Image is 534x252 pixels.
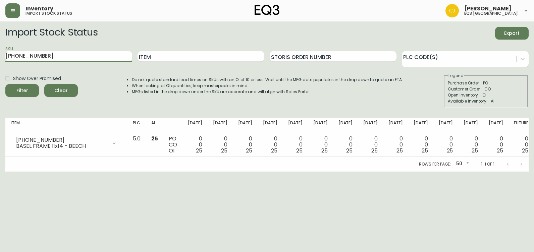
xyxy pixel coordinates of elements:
th: [DATE] [458,118,483,133]
div: Open Inventory - OI [448,92,524,98]
span: Clear [50,86,72,95]
span: 25 [221,147,227,154]
div: [PHONE_NUMBER]BASEL FRAME 11x14 - BEECH [11,136,122,150]
th: [DATE] [283,118,308,133]
span: [PERSON_NAME] [464,6,512,11]
th: [DATE] [358,118,383,133]
th: PLC [127,118,146,133]
div: 0 0 [439,136,453,154]
th: [DATE] [408,118,433,133]
legend: Legend [448,73,464,79]
span: Inventory [25,6,53,11]
img: logo [255,5,279,15]
span: OI [169,147,174,154]
p: Rows per page: [419,161,451,167]
div: 0 0 [188,136,202,154]
li: Do not quote standard lead times on SKUs with an OI of 10 or less. Wait until the MFG date popula... [132,77,403,83]
div: 0 0 [363,136,378,154]
div: 0 0 [338,136,353,154]
span: Show Over Promised [13,75,61,82]
span: 25 [497,147,503,154]
div: PO CO [169,136,177,154]
h5: eq3 [GEOGRAPHIC_DATA] [464,11,518,15]
div: 0 0 [514,136,528,154]
span: 25 [346,147,353,154]
p: 1-1 of 1 [481,161,494,167]
div: 0 0 [238,136,253,154]
span: 25 [371,147,378,154]
th: [DATE] [333,118,358,133]
div: [PHONE_NUMBER] [16,137,107,143]
h2: Import Stock Status [5,27,98,40]
div: Customer Order - CO [448,86,524,92]
span: Export [500,29,523,38]
th: [DATE] [308,118,333,133]
span: 25 [151,135,158,142]
th: Item [5,118,127,133]
th: [DATE] [233,118,258,133]
span: 25 [296,147,303,154]
div: 0 0 [288,136,303,154]
button: Clear [44,84,78,97]
li: MFGs listed in the drop down under the SKU are accurate and will align with Sales Portal. [132,89,403,95]
div: 0 0 [464,136,478,154]
span: 25 [522,147,528,154]
div: Filter [16,86,28,95]
button: Export [495,27,529,40]
div: 0 0 [388,136,403,154]
th: [DATE] [182,118,208,133]
span: 25 [422,147,428,154]
span: 25 [472,147,478,154]
span: 25 [447,147,453,154]
th: [DATE] [483,118,509,133]
div: 0 0 [414,136,428,154]
th: [DATE] [258,118,283,133]
span: 25 [196,147,202,154]
span: 25 [396,147,403,154]
span: 25 [246,147,252,154]
h5: import stock status [25,11,72,15]
div: 0 0 [313,136,328,154]
th: Future [509,118,534,133]
div: BASEL FRAME 11x14 - BEECH [16,143,107,149]
li: When looking at OI quantities, keep masterpacks in mind. [132,83,403,89]
th: [DATE] [433,118,459,133]
th: [DATE] [383,118,408,133]
div: 0 0 [263,136,277,154]
div: Available Inventory - AI [448,98,524,104]
div: 0 0 [489,136,503,154]
td: 5.0 [127,133,146,157]
span: 25 [271,147,277,154]
th: [DATE] [208,118,233,133]
th: AI [146,118,163,133]
div: 0 0 [213,136,227,154]
span: 25 [321,147,328,154]
div: 50 [453,159,470,170]
div: Purchase Order - PO [448,80,524,86]
img: 7836c8950ad67d536e8437018b5c2533 [445,4,459,17]
button: Filter [5,84,39,97]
